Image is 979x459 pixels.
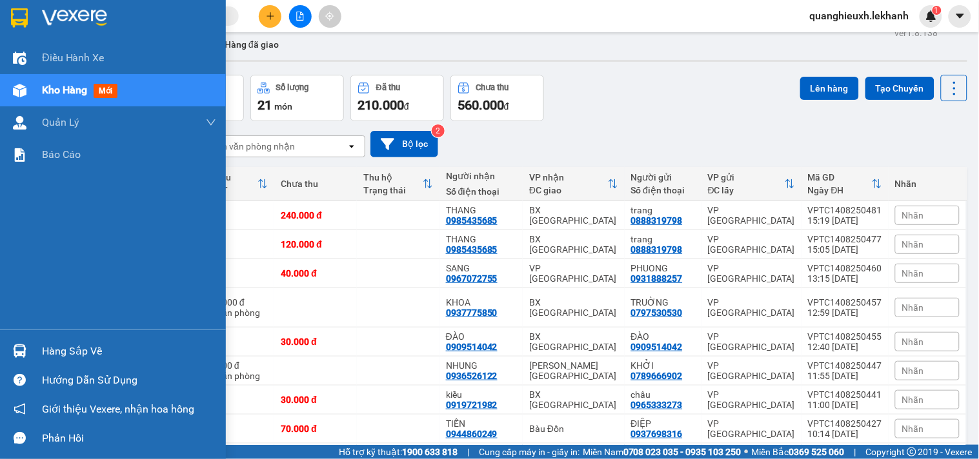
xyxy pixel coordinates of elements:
div: 30.000 đ [281,337,350,347]
div: 120.000 đ [281,239,350,249]
div: ĐC giao [529,185,607,195]
div: Chưa thu [476,83,509,92]
div: VPTC1408250457 [808,297,882,308]
div: Bàu Đồn [529,424,618,434]
div: [PERSON_NAME][GEOGRAPHIC_DATA] [529,360,618,381]
div: Tại văn phòng [204,308,268,318]
img: logo-vxr [11,8,28,28]
div: 10:14 [DATE] [808,429,882,439]
div: VPTC1408250455 [808,331,882,342]
div: 40.000 đ [204,360,268,371]
div: 15:19 [DATE] [808,215,882,226]
img: icon-new-feature [925,10,937,22]
div: 70.000 đ [281,424,350,434]
img: warehouse-icon [13,116,26,130]
span: Gửi: [11,12,31,26]
span: message [14,432,26,444]
div: 30.000 đ [281,395,350,405]
span: | [467,445,469,459]
div: Chưa thu [281,179,350,189]
span: mới [94,84,117,98]
span: down [206,117,216,128]
div: 0797530530 [631,308,683,318]
span: đ [504,101,509,112]
span: copyright [907,447,916,456]
div: VPTC1408250427 [808,418,882,429]
span: CC : [149,86,167,100]
div: 11:00 [DATE] [808,400,882,410]
div: 0965333273 [631,400,683,410]
div: Ngày ĐH [808,185,872,195]
div: trang [11,42,142,57]
div: THANG [151,42,282,57]
button: Tạo Chuyến [865,77,934,100]
div: 15:05 [DATE] [808,244,882,255]
img: warehouse-icon [13,84,26,97]
span: Kho hàng [42,84,87,96]
strong: 0708 023 035 - 0935 103 250 [623,447,742,457]
div: 0937698316 [631,429,683,439]
span: caret-down [954,10,966,22]
div: VP [GEOGRAPHIC_DATA] [708,205,795,226]
span: Nhận: [151,12,182,26]
sup: 2 [432,124,445,137]
div: THANG [446,234,516,244]
span: Báo cáo [42,146,81,162]
div: 100.000 đ [204,297,268,308]
div: VP [GEOGRAPHIC_DATA] [708,360,795,381]
div: THANG [446,205,516,215]
div: 11:55 [DATE] [808,371,882,381]
div: trang [631,234,695,244]
button: aim [319,5,341,28]
div: 0931888257 [631,273,683,284]
th: Toggle SortBy [802,167,889,201]
div: Hàng sắp về [42,342,216,361]
div: 0967072755 [446,273,498,284]
button: Chưa thu560.000đ [450,75,544,121]
span: Giới thiệu Vexere, nhận hoa hồng [42,401,194,417]
div: ĐIỆP [631,418,695,429]
div: Số lượng [276,83,309,92]
div: VP [GEOGRAPHIC_DATA] [708,389,795,410]
button: plus [259,5,281,28]
span: 1 [934,6,939,15]
th: Toggle SortBy [197,167,274,201]
span: question-circle [14,374,26,386]
div: Tại văn phòng [204,371,268,381]
span: ⚪️ [745,449,749,454]
svg: open [347,141,357,151]
span: Hỗ trợ kỹ thuật: [339,445,458,459]
div: VPTC1408250481 [808,205,882,215]
span: Nhãn [902,210,924,220]
div: BX [GEOGRAPHIC_DATA] [529,297,618,318]
div: 12:59 [DATE] [808,308,882,318]
span: Nhãn [902,239,924,249]
div: TIẾN [446,418,516,429]
div: VP gửi [708,172,785,182]
span: đ [404,101,409,112]
div: BX [GEOGRAPHIC_DATA] [529,389,618,410]
th: Toggle SortBy [701,167,802,201]
div: BX [GEOGRAPHIC_DATA] [151,11,282,42]
div: VPTC1408250441 [808,389,882,400]
div: VP [GEOGRAPHIC_DATA] [708,234,795,255]
div: trang [631,205,695,215]
button: Hàng đã giao [214,29,289,60]
span: notification [14,403,26,415]
span: plus [266,12,275,21]
div: 0985435685 [446,215,498,226]
div: BX [GEOGRAPHIC_DATA] [529,234,618,255]
div: 0888319798 [11,57,142,75]
div: 0909514042 [446,342,498,352]
div: Mã GD [808,172,872,182]
div: 12:40 [DATE] [808,342,882,352]
span: aim [325,12,334,21]
button: Số lượng21món [250,75,344,121]
div: 0789666902 [631,371,683,381]
div: BX [GEOGRAPHIC_DATA] [529,331,618,352]
div: 0936526122 [446,371,498,381]
span: 21 [257,97,272,113]
div: VP [GEOGRAPHIC_DATA] [708,263,795,284]
div: kiều [446,389,516,400]
span: Nhãn [902,366,924,376]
